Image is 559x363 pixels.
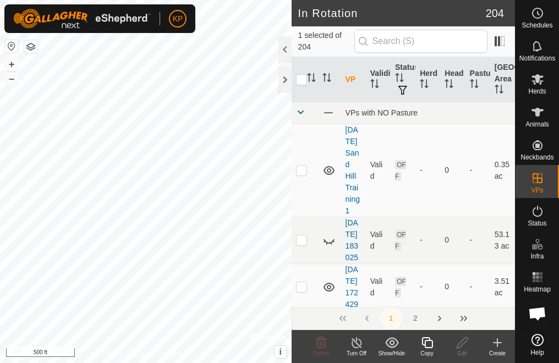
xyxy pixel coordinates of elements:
[516,329,559,360] a: Help
[346,265,358,309] a: [DATE] 172429
[314,350,330,356] span: Delete
[524,286,551,293] span: Heatmap
[354,30,487,53] input: Search (S)
[445,81,453,90] p-sorticon: Activate to sort
[531,187,543,194] span: VPs
[420,234,436,246] div: -
[465,124,490,217] td: -
[279,347,281,356] span: i
[440,217,465,263] td: 0
[495,86,503,95] p-sorticon: Activate to sort
[521,297,554,330] a: Open chat
[380,307,402,329] button: 1
[275,346,287,358] button: i
[346,125,360,215] a: [DATE] Sand Hill Training 1
[5,72,18,85] button: –
[370,81,379,90] p-sorticon: Activate to sort
[24,40,37,53] button: Map Layers
[173,13,183,25] span: KP
[490,217,515,263] td: 53.13 ac
[415,57,440,102] th: Herd
[366,263,391,310] td: Valid
[528,220,546,227] span: Status
[366,124,391,217] td: Valid
[5,58,18,71] button: +
[409,349,445,358] div: Copy
[374,349,409,358] div: Show/Hide
[5,40,18,53] button: Reset Map
[480,349,515,358] div: Create
[465,263,490,310] td: -
[391,57,415,102] th: Status
[490,124,515,217] td: 0.35 ac
[486,5,504,21] span: 204
[420,281,436,293] div: -
[440,124,465,217] td: 0
[339,349,374,358] div: Turn Off
[341,57,366,102] th: VP
[490,263,515,310] td: 3.51 ac
[525,121,549,128] span: Animals
[346,108,511,117] div: VPs with NO Pasture
[346,218,358,262] a: [DATE] 183025
[102,349,144,359] a: Privacy Policy
[298,30,354,53] span: 1 selected of 204
[307,75,316,84] p-sorticon: Activate to sort
[420,164,436,176] div: -
[522,22,552,29] span: Schedules
[530,349,544,356] span: Help
[470,81,479,90] p-sorticon: Activate to sort
[322,75,331,84] p-sorticon: Activate to sort
[530,253,544,260] span: Infra
[520,154,553,161] span: Neckbands
[440,263,465,310] td: 0
[528,88,546,95] span: Herds
[395,277,406,298] span: OFF
[490,57,515,102] th: [GEOGRAPHIC_DATA] Area
[440,57,465,102] th: Head
[429,307,451,329] button: Next Page
[366,57,391,102] th: Validity
[395,75,404,84] p-sorticon: Activate to sort
[445,349,480,358] div: Edit
[395,230,406,251] span: OFF
[298,7,486,20] h2: In Rotation
[156,349,189,359] a: Contact Us
[465,217,490,263] td: -
[395,160,406,181] span: OFF
[404,307,426,329] button: 2
[453,307,475,329] button: Last Page
[519,55,555,62] span: Notifications
[420,81,429,90] p-sorticon: Activate to sort
[465,57,490,102] th: Pasture
[13,9,151,29] img: Gallagher Logo
[366,217,391,263] td: Valid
